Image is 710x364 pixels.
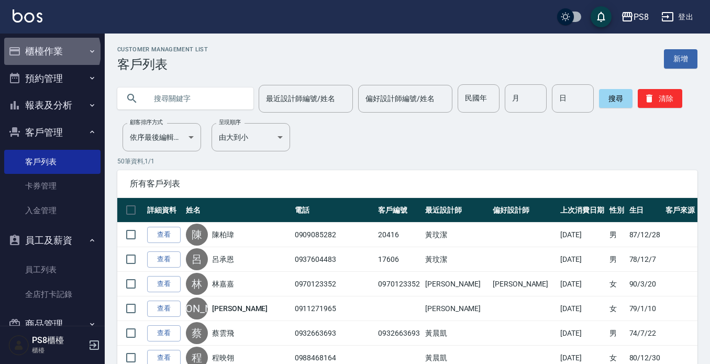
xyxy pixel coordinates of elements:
[558,198,607,223] th: 上次消費日期
[32,346,85,355] p: 櫃檯
[558,247,607,272] td: [DATE]
[186,248,208,270] div: 呂
[423,272,490,296] td: [PERSON_NAME]
[638,89,682,108] button: 清除
[664,49,697,69] a: 新增
[375,247,423,272] td: 17606
[130,118,163,126] label: 顧客排序方式
[147,227,181,243] a: 查看
[212,279,234,289] a: 林嘉嘉
[490,272,558,296] td: [PERSON_NAME]
[657,7,697,27] button: 登出
[4,174,101,198] a: 卡券管理
[4,198,101,223] a: 入金管理
[186,224,208,246] div: 陳
[117,157,697,166] p: 50 筆資料, 1 / 1
[558,321,607,346] td: [DATE]
[32,335,85,346] h5: PS8櫃檯
[4,258,101,282] a: 員工列表
[292,321,376,346] td: 0932663693
[147,84,245,113] input: 搜尋關鍵字
[663,198,697,223] th: 客戶來源
[4,92,101,119] button: 報表及分析
[147,325,181,341] a: 查看
[423,296,490,321] td: [PERSON_NAME]
[607,272,627,296] td: 女
[147,251,181,268] a: 查看
[4,119,101,146] button: 客戶管理
[4,282,101,306] a: 全店打卡記錄
[375,223,423,247] td: 20416
[607,198,627,223] th: 性別
[558,296,607,321] td: [DATE]
[627,272,663,296] td: 90/3/20
[490,198,558,223] th: 偏好設計師
[212,229,234,240] a: 陳柏瑋
[212,352,234,363] a: 程映翎
[423,198,490,223] th: 最近設計師
[4,227,101,254] button: 員工及薪資
[558,272,607,296] td: [DATE]
[599,89,633,108] button: 搜尋
[219,118,241,126] label: 呈現順序
[292,223,376,247] td: 0909085282
[123,123,201,151] div: 依序最後編輯時間
[4,65,101,92] button: 預約管理
[13,9,42,23] img: Logo
[4,311,101,338] button: 商品管理
[423,223,490,247] td: 黃玟潔
[423,247,490,272] td: 黃玟潔
[8,335,29,356] img: Person
[558,223,607,247] td: [DATE]
[423,321,490,346] td: 黃晨凱
[186,273,208,295] div: 林
[375,272,423,296] td: 0970123352
[212,254,234,264] a: 呂承恩
[147,301,181,317] a: 查看
[186,297,208,319] div: [PERSON_NAME]
[212,303,268,314] a: [PERSON_NAME]
[607,247,627,272] td: 男
[627,247,663,272] td: 78/12/7
[627,223,663,247] td: 87/12/28
[4,150,101,174] a: 客戶列表
[627,296,663,321] td: 79/1/10
[183,198,292,223] th: 姓名
[147,276,181,292] a: 查看
[292,247,376,272] td: 0937604483
[607,321,627,346] td: 男
[627,198,663,223] th: 生日
[292,296,376,321] td: 0911271965
[375,198,423,223] th: 客戶編號
[607,296,627,321] td: 女
[634,10,649,24] div: PS8
[145,198,183,223] th: 詳細資料
[617,6,653,28] button: PS8
[627,321,663,346] td: 74/7/22
[292,272,376,296] td: 0970123352
[607,223,627,247] td: 男
[130,179,685,189] span: 所有客戶列表
[186,322,208,344] div: 蔡
[212,123,290,151] div: 由大到小
[212,328,234,338] a: 蔡雲飛
[375,321,423,346] td: 0932663693
[4,38,101,65] button: 櫃檯作業
[292,198,376,223] th: 電話
[591,6,612,27] button: save
[117,46,208,53] h2: Customer Management List
[117,57,208,72] h3: 客戶列表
